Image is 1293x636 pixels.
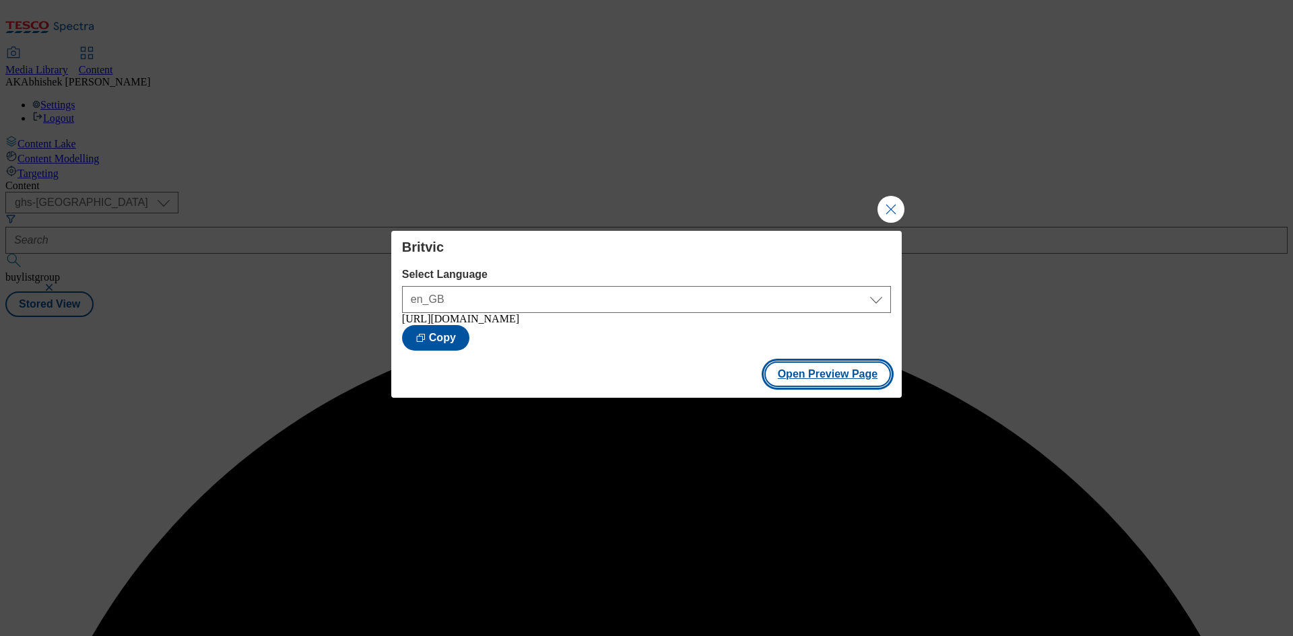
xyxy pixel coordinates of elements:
[402,325,469,351] button: Copy
[402,239,891,255] h4: Britvic
[764,361,892,387] button: Open Preview Page
[402,313,891,325] div: [URL][DOMAIN_NAME]
[877,196,904,223] button: Close Modal
[402,269,891,281] label: Select Language
[391,231,902,398] div: Modal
